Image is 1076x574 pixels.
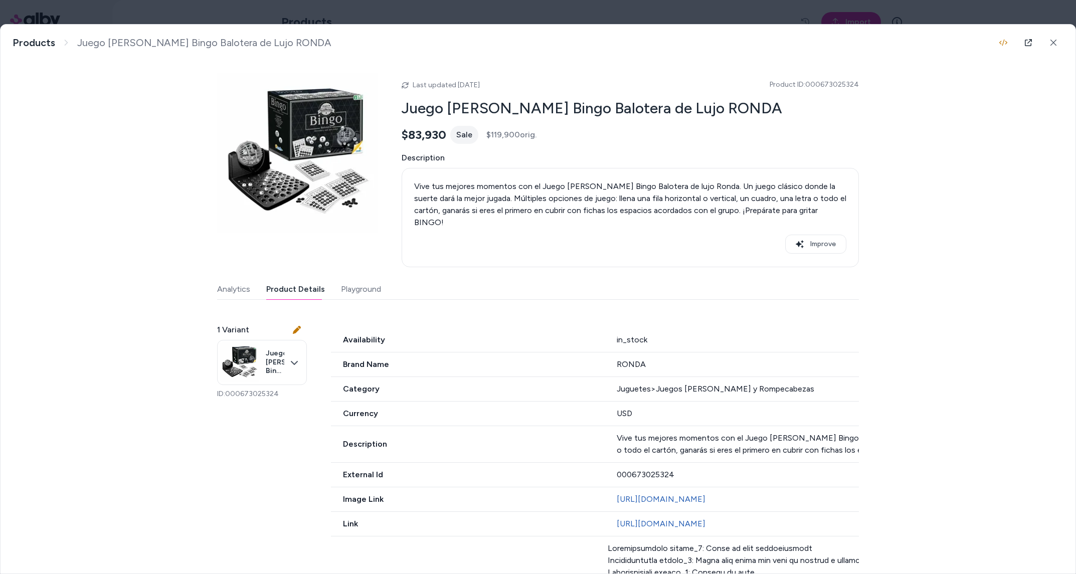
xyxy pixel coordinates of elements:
span: Link [331,518,605,530]
span: $119,900 orig. [486,129,536,141]
p: Vive tus mejores momentos con el Juego [PERSON_NAME] Bingo Balotera de lujo Ronda. Un juego clási... [414,180,846,229]
p: ID: 000673025324 [217,389,307,399]
span: Availability [331,334,605,346]
span: Description [331,438,605,450]
button: Analytics [217,279,250,299]
button: Juego [PERSON_NAME] Bingo Balotera de Lujo RONDA [217,340,307,385]
span: Product ID: 000673025324 [770,80,859,90]
span: Currency [331,408,605,420]
a: [URL][DOMAIN_NAME] [617,519,705,528]
span: Last updated [DATE] [413,81,480,89]
button: Product Details [266,279,325,299]
button: Improve [785,235,846,254]
span: Juego [PERSON_NAME] Bingo Balotera de Lujo RONDA [77,37,331,49]
a: Products [13,37,55,49]
span: Image Link [331,493,605,505]
span: 1 Variant [217,324,249,336]
h2: Juego [PERSON_NAME] Bingo Balotera de Lujo RONDA [402,99,859,118]
span: External Id [331,469,605,481]
button: Playground [341,279,381,299]
span: Brand Name [331,358,605,370]
img: 000673025324-001-310Wx310H [217,73,378,233]
img: 000673025324-001-310Wx310H [220,342,260,382]
span: $83,930 [402,127,446,142]
nav: breadcrumb [13,37,331,49]
span: Description [402,152,859,164]
span: Category [331,383,605,395]
a: [URL][DOMAIN_NAME] [617,494,705,504]
span: Juego [PERSON_NAME] Bingo Balotera de Lujo RONDA [266,349,284,375]
div: Sale [450,126,478,144]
